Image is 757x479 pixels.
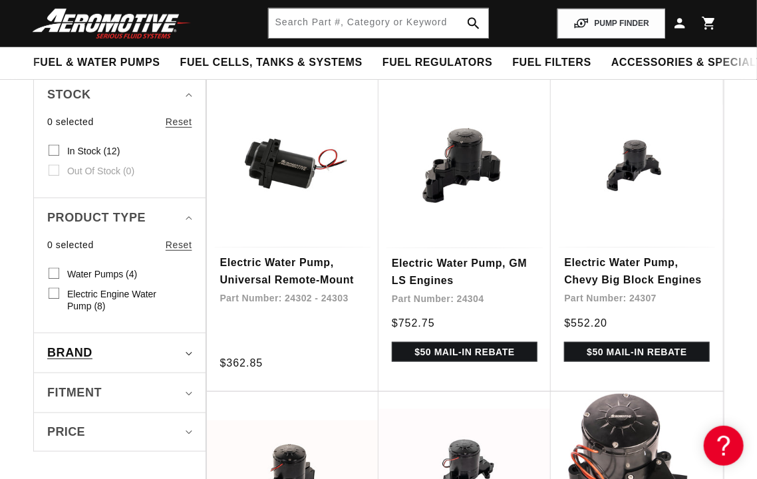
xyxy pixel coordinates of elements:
[373,47,502,79] summary: Fuel Regulators
[557,9,665,39] button: PUMP FINDER
[47,198,192,238] summary: Product type (0 selected)
[67,165,134,177] span: Out of stock (0)
[67,268,137,280] span: Water Pumps (4)
[459,9,488,38] button: search button
[502,47,601,79] summary: Fuel Filters
[382,56,492,70] span: Fuel Regulators
[392,255,537,289] a: Electric Water Pump, GM LS Engines
[47,373,192,412] summary: Fitment (0 selected)
[29,8,195,39] img: Aeromotive
[512,56,591,70] span: Fuel Filters
[166,114,192,129] a: Reset
[47,343,92,363] span: Brand
[47,75,192,114] summary: Stock (0 selected)
[220,254,365,288] a: Electric Water Pump, Universal Remote-Mount
[564,254,709,288] a: Electric Water Pump, Chevy Big Block Engines
[47,333,192,373] summary: Brand (0 selected)
[23,47,170,79] summary: Fuel & Water Pumps
[67,145,120,157] span: In stock (12)
[47,383,102,402] span: Fitment
[180,56,363,70] span: Fuel Cells, Tanks & Systems
[170,47,373,79] summary: Fuel Cells, Tanks & Systems
[47,238,94,252] span: 0 selected
[269,9,489,38] input: Search by Part Number, Category or Keyword
[47,413,192,451] summary: Price
[33,56,160,70] span: Fuel & Water Pumps
[67,288,170,312] span: Electric Engine Water Pump (8)
[166,238,192,252] a: Reset
[47,208,146,228] span: Product type
[47,423,85,441] span: Price
[47,85,91,104] span: Stock
[47,114,94,129] span: 0 selected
